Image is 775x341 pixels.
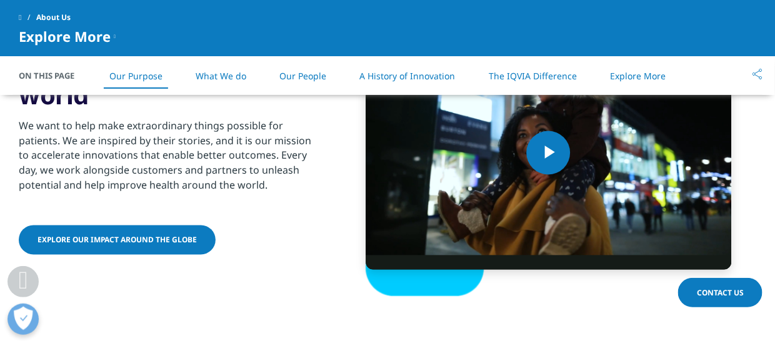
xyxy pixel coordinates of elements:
h3: Creating a healthier world [19,48,322,111]
span: On This Page [19,69,87,82]
p: We want to help make extraordinary things possible for patients. We are inspired by their stories... [19,118,322,200]
a: Explore More [610,70,666,82]
a: What We do [196,70,246,82]
span: About Us [36,6,71,29]
span: Explore our impact around the globe [37,235,197,245]
img: shape-2.png [341,8,756,298]
button: Play Video [527,131,571,175]
a: Our Purpose [109,70,162,82]
span: Explore More [19,29,111,44]
a: The IQVIA Difference [489,70,577,82]
span: Contact Us [697,287,744,298]
a: Explore our impact around the globe [19,225,216,255]
button: Open Preferences [7,304,39,335]
a: Our People [279,70,326,82]
a: Contact Us [678,278,762,307]
video-js: Video Player [366,36,731,270]
a: A History of Innovation [360,70,456,82]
